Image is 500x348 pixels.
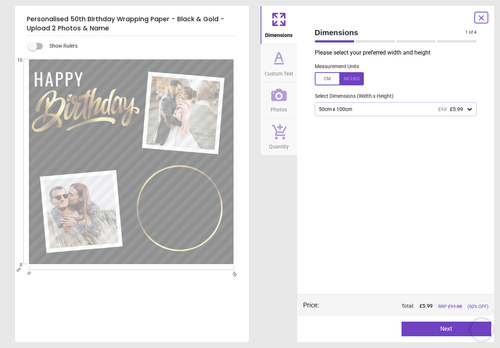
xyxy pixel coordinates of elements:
[318,106,466,112] div: 50cm x 100cm
[8,262,22,268] span: 0
[261,6,297,44] button: Dimensions
[450,106,463,112] span: £5.99
[8,57,22,63] span: 10
[270,103,287,114] span: Photos
[261,119,297,155] button: Quantity
[269,140,289,151] span: Quantity
[261,44,297,82] button: Custom Text
[467,303,488,310] span: (50% OFF)
[438,106,447,112] span: £12
[27,12,237,36] h5: Personalised 50th Birthday Wrapping Paper - Black & Gold - Upload 2 Photos & Name
[438,303,462,310] span: RRP
[471,319,493,341] iframe: Brevo live chat
[465,29,477,36] span: 1 of 4
[315,63,359,70] label: Measurement Units
[315,27,466,38] span: Dimensions
[315,49,483,57] p: Please select your preferred width and height
[402,322,491,336] button: Next
[422,303,433,309] span: 5.99
[303,300,319,310] div: Price :
[330,303,489,310] div: Total:
[419,303,433,310] span: £
[265,67,293,78] span: Custom Text
[448,304,462,309] span: £ 11.98
[265,28,292,39] span: Dimensions
[309,93,393,100] label: Select Dimensions (Width x Height)
[33,42,249,51] div: Show Rulers
[261,82,297,118] button: Photos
